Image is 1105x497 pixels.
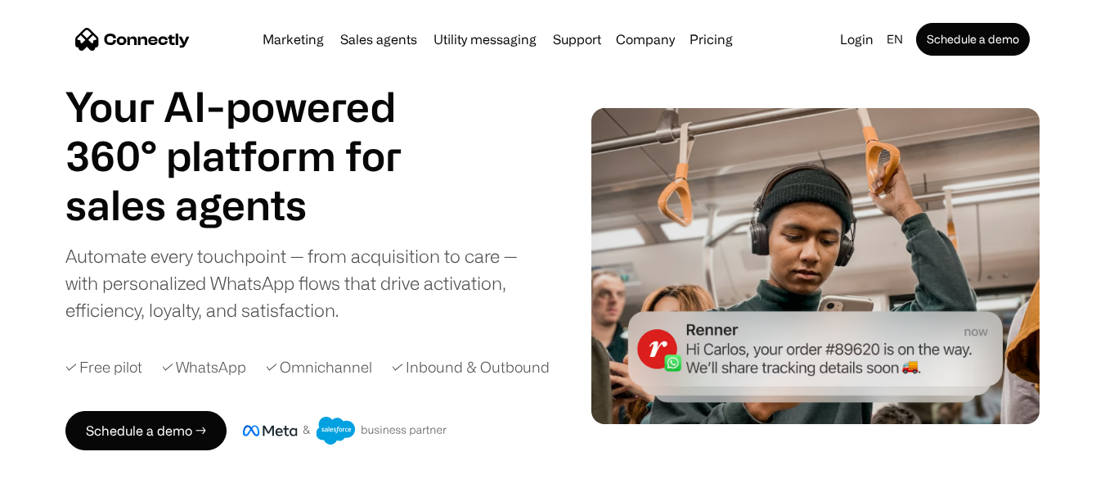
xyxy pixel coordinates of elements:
div: ✓ WhatsApp [162,356,246,378]
a: Marketing [256,33,330,46]
div: Automate every touchpoint — from acquisition to care — with personalized WhatsApp flows that driv... [65,242,546,323]
div: ✓ Free pilot [65,356,142,378]
img: Meta and Salesforce business partner badge. [243,417,447,445]
h1: sales agents [65,180,442,229]
div: ✓ Inbound & Outbound [392,356,550,378]
div: en [880,28,913,51]
aside: Language selected: English [16,467,98,491]
a: home [75,27,190,52]
a: Support [546,33,608,46]
div: en [887,28,903,51]
div: ✓ Omnichannel [266,356,372,378]
a: Login [833,28,880,51]
a: Utility messaging [427,33,543,46]
div: carousel [65,180,442,229]
div: 1 of 4 [65,180,442,229]
h1: Your AI-powered 360° platform for [65,82,442,180]
div: Company [616,28,675,51]
a: Sales agents [334,33,424,46]
a: Schedule a demo [916,23,1030,56]
div: Company [611,28,680,51]
a: Schedule a demo → [65,411,227,450]
ul: Language list [33,468,98,491]
a: Pricing [683,33,739,46]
